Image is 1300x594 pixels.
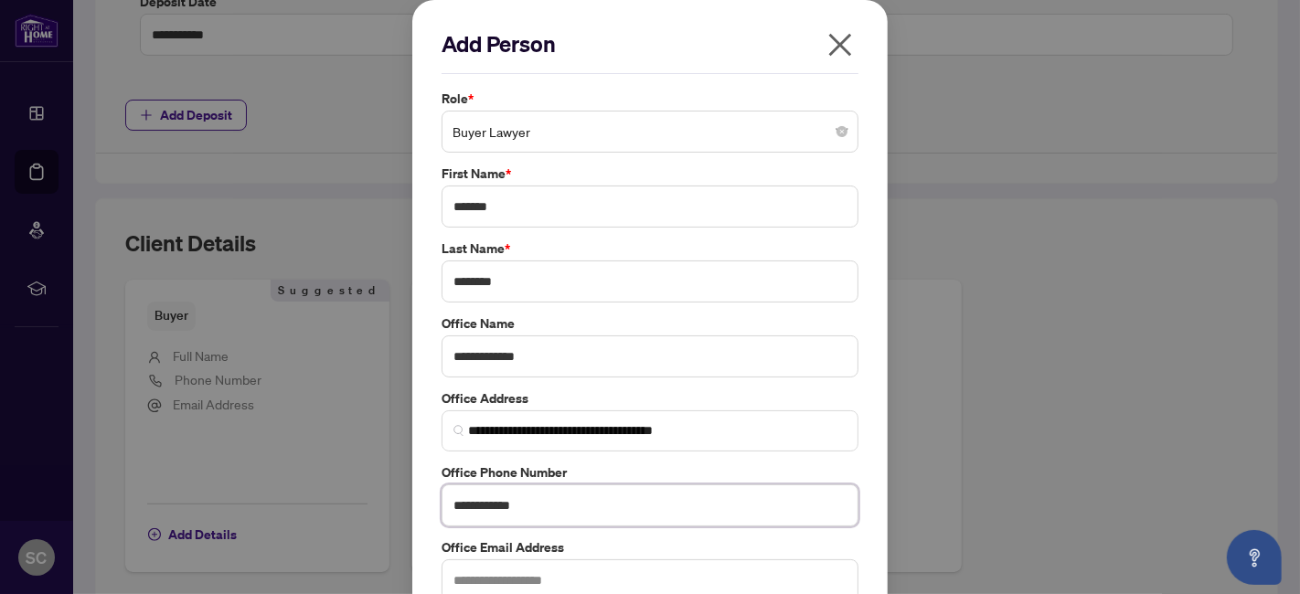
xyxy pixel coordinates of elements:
span: close [826,30,855,59]
span: Buyer Lawyer [453,114,847,149]
label: Office Address [442,388,858,408]
label: Office Name [442,313,858,334]
img: search_icon [453,425,464,436]
label: Role [442,89,858,109]
label: Last Name [442,239,858,259]
label: Office Phone Number [442,462,858,483]
button: Open asap [1227,530,1282,585]
label: Office Email Address [442,537,858,557]
label: First Name [442,164,858,184]
h2: Add Person [442,29,858,58]
span: close-circle [836,126,847,137]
